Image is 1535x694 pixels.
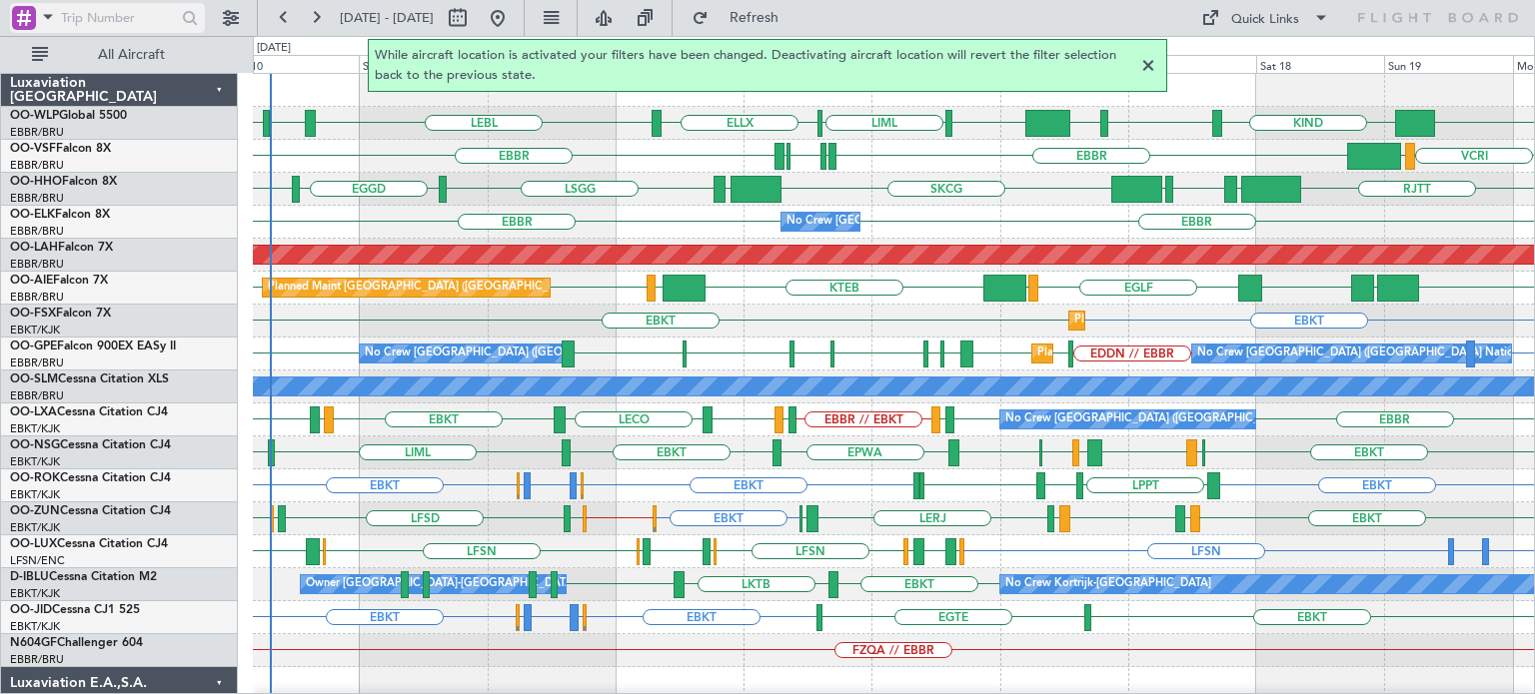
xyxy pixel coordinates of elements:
[10,406,57,418] span: OO-LXA
[10,176,117,188] a: OO-HHOFalcon 8X
[10,604,52,616] span: OO-JID
[340,9,434,27] span: [DATE] - [DATE]
[1191,2,1339,34] button: Quick Links
[365,339,700,368] div: No Crew [GEOGRAPHIC_DATA] ([GEOGRAPHIC_DATA] National)
[10,505,60,517] span: OO-ZUN
[10,421,60,436] a: EBKT/KJK
[786,207,1121,237] div: No Crew [GEOGRAPHIC_DATA] ([GEOGRAPHIC_DATA] National)
[10,373,169,385] a: OO-SLMCessna Citation XLS
[10,341,57,352] span: OO-GPE
[10,143,111,155] a: OO-VSFFalcon 8X
[10,341,176,352] a: OO-GPEFalcon 900EX EASy II
[10,619,60,634] a: EBKT/KJK
[1037,339,1399,368] div: Planned Maint [GEOGRAPHIC_DATA] ([GEOGRAPHIC_DATA] National)
[10,257,64,272] a: EBBR/BRU
[10,158,64,173] a: EBBR/BRU
[10,242,113,254] a: OO-LAHFalcon 7X
[10,110,59,122] span: OO-WLP
[10,323,60,338] a: EBKT/KJK
[713,11,796,25] span: Refresh
[10,209,110,221] a: OO-ELKFalcon 8X
[1074,306,1307,336] div: Planned Maint Kortrijk-[GEOGRAPHIC_DATA]
[1005,569,1211,599] div: No Crew Kortrijk-[GEOGRAPHIC_DATA]
[10,586,60,601] a: EBKT/KJK
[10,290,64,305] a: EBBR/BRU
[10,308,111,320] a: OO-FSXFalcon 7X
[10,604,140,616] a: OO-JIDCessna CJ1 525
[10,388,64,403] a: EBBR/BRU
[10,637,143,649] a: N604GFChallenger 604
[1197,339,1532,368] div: No Crew [GEOGRAPHIC_DATA] ([GEOGRAPHIC_DATA] National)
[10,505,171,517] a: OO-ZUNCessna Citation CJ4
[10,472,60,484] span: OO-ROK
[10,191,64,206] a: EBBR/BRU
[10,520,60,535] a: EBKT/KJK
[10,472,171,484] a: OO-ROKCessna Citation CJ4
[10,553,65,568] a: LFSN/ENC
[10,487,60,502] a: EBKT/KJK
[268,273,583,303] div: Planned Maint [GEOGRAPHIC_DATA] ([GEOGRAPHIC_DATA])
[10,406,168,418] a: OO-LXACessna Citation CJ4
[61,3,176,33] input: Trip Number
[10,110,127,122] a: OO-WLPGlobal 5500
[10,125,64,140] a: EBBR/BRU
[375,46,1136,85] span: While aircraft location is activated your filters have been changed. Deactivating aircraft locati...
[10,373,58,385] span: OO-SLM
[10,355,64,370] a: EBBR/BRU
[1231,10,1299,30] div: Quick Links
[10,308,56,320] span: OO-FSX
[10,439,60,451] span: OO-NSG
[10,538,57,550] span: OO-LUX
[10,439,171,451] a: OO-NSGCessna Citation CJ4
[10,571,49,583] span: D-IBLU
[10,571,157,583] a: D-IBLUCessna Citation M2
[10,652,64,667] a: EBBR/BRU
[10,143,56,155] span: OO-VSF
[10,275,53,287] span: OO-AIE
[10,454,60,469] a: EBKT/KJK
[10,242,58,254] span: OO-LAH
[10,275,108,287] a: OO-AIEFalcon 7X
[10,209,55,221] span: OO-ELK
[10,637,57,649] span: N604GF
[1005,404,1340,434] div: No Crew [GEOGRAPHIC_DATA] ([GEOGRAPHIC_DATA] National)
[683,2,802,34] button: Refresh
[10,224,64,239] a: EBBR/BRU
[10,176,62,188] span: OO-HHO
[10,538,168,550] a: OO-LUXCessna Citation CJ4
[306,569,576,599] div: Owner [GEOGRAPHIC_DATA]-[GEOGRAPHIC_DATA]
